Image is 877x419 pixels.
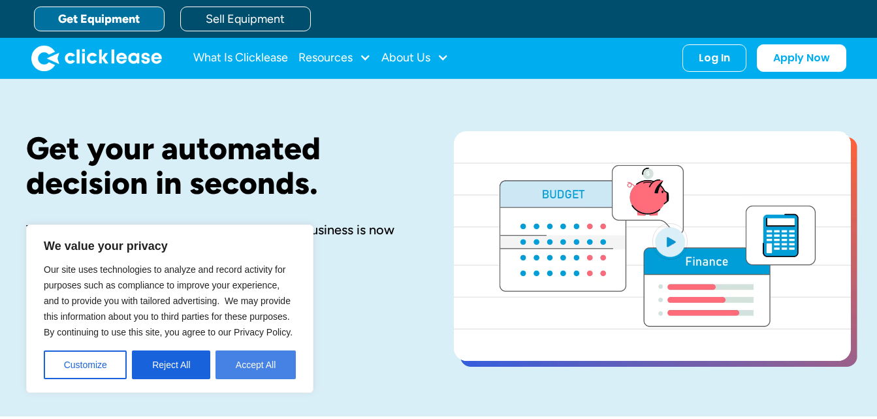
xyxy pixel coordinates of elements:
div: About Us [381,45,449,71]
span: Our site uses technologies to analyze and record activity for purposes such as compliance to impr... [44,264,293,337]
a: open lightbox [454,131,851,361]
div: We value your privacy [26,225,313,393]
h1: Get your automated decision in seconds. [26,131,412,200]
div: Resources [298,45,371,71]
img: Clicklease logo [31,45,162,71]
div: Log In [699,52,730,65]
a: home [31,45,162,71]
button: Customize [44,350,127,379]
a: Get Equipment [34,7,165,31]
img: Blue play button logo on a light blue circular background [652,223,688,260]
a: What Is Clicklease [193,45,288,71]
p: We value your privacy [44,238,296,254]
div: The equipment you need to start or grow your business is now affordable with Clicklease. [26,221,412,255]
a: Sell Equipment [180,7,311,31]
button: Reject All [132,350,210,379]
a: Apply Now [757,44,846,72]
button: Accept All [215,350,296,379]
